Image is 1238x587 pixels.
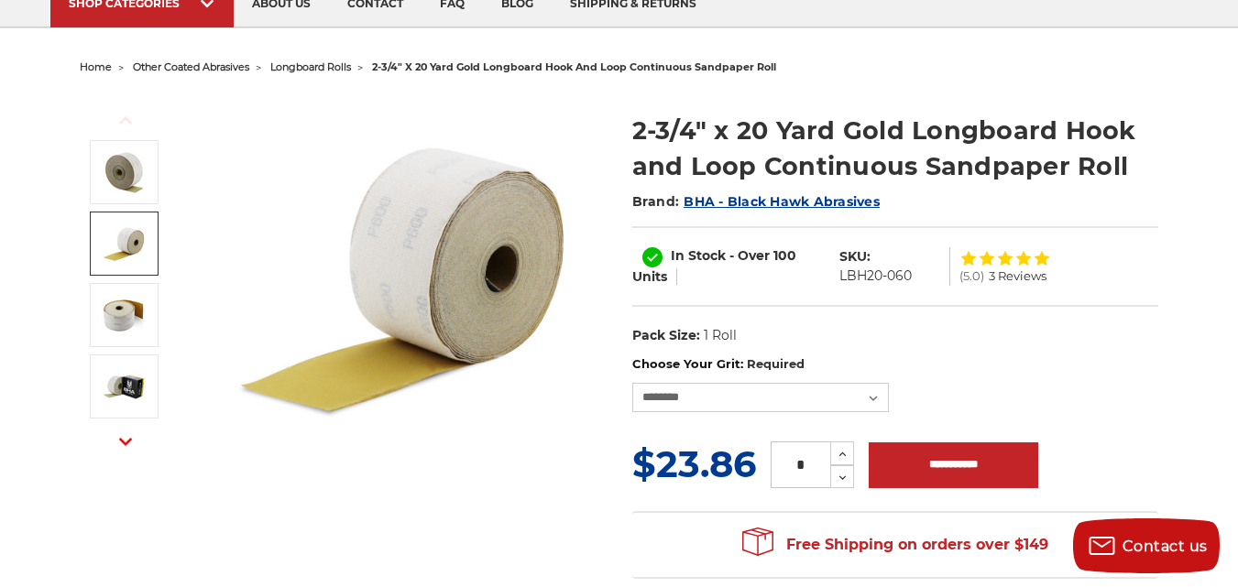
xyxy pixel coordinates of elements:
[101,221,147,266] img: Black Hawk Abrasives 600 grit gold sandpaper, 2 3/4" by 20 yards, with hook and loop backing exte...
[671,247,726,264] span: In Stock
[747,356,805,371] small: Required
[989,270,1046,282] span: 3 Reviews
[632,441,756,486] span: $23.86
[839,266,912,286] dd: LBH20-060
[101,364,147,409] img: BHA 180 grit sandpaper roll with hook and loop for easy attachment and effective material removal.
[632,326,700,345] dt: Pack Size:
[101,292,147,338] img: BHA 600 grit sandpaper roll with hook and loop, ideal for achieving a super smooth surface finish.
[773,247,796,264] span: 100
[632,193,680,210] span: Brand:
[372,60,776,73] span: 2-3/4" x 20 yard gold longboard hook and loop continuous sandpaper roll
[80,60,112,73] a: home
[632,113,1158,184] h1: 2-3/4" x 20 Yard Gold Longboard Hook and Loop Continuous Sandpaper Roll
[959,270,984,282] span: (5.0)
[270,60,351,73] a: longboard rolls
[704,326,737,345] dd: 1 Roll
[1073,518,1220,573] button: Contact us
[632,355,1158,374] label: Choose Your Grit:
[632,268,667,285] span: Units
[729,247,770,264] span: - Over
[104,422,148,462] button: Next
[218,93,585,460] img: Empire Abrasives 80 grit coarse gold sandpaper roll, 2 3/4" by 20 yards, unrolled end for quick i...
[101,149,147,195] img: Empire Abrasives 80 grit coarse gold sandpaper roll, 2 3/4" by 20 yards, unrolled end for quick i...
[839,247,871,266] dt: SKU:
[1123,538,1208,555] span: Contact us
[742,527,1048,563] span: Free Shipping on orders over $149
[133,60,249,73] a: other coated abrasives
[104,101,148,140] button: Previous
[684,193,880,210] a: BHA - Black Hawk Abrasives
